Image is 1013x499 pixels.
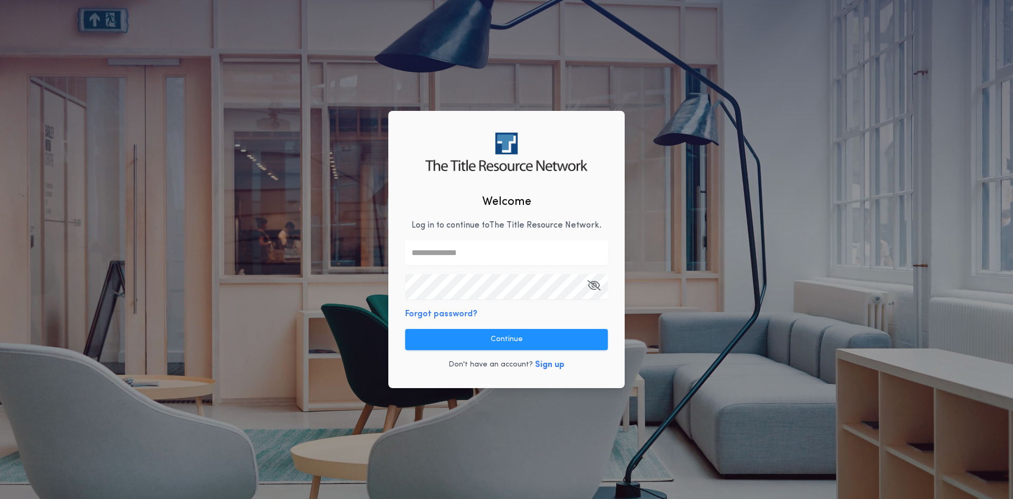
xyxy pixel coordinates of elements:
button: Forgot password? [405,308,477,321]
button: Continue [405,329,608,350]
p: Log in to continue to The Title Resource Network . [412,219,601,232]
h2: Welcome [482,193,531,211]
img: logo [425,133,587,171]
button: Sign up [535,359,565,371]
p: Don't have an account? [448,360,533,370]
